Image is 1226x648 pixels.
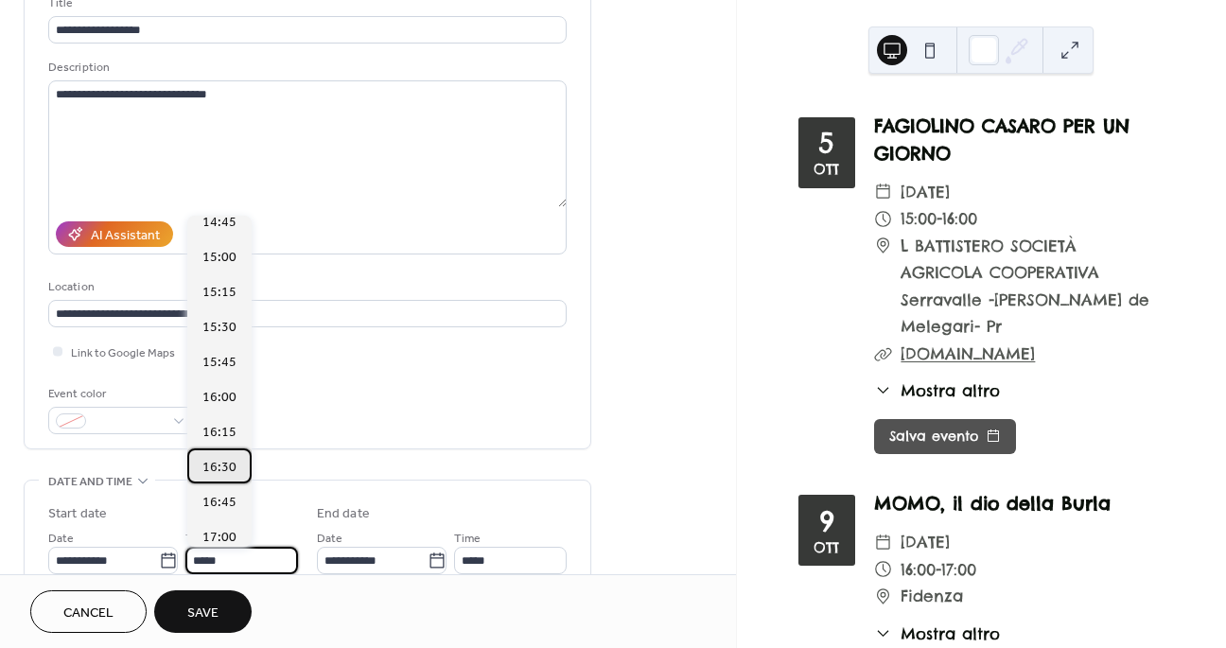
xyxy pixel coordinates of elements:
[48,504,107,524] div: Start date
[901,179,950,206] span: [DATE]
[874,378,1001,402] button: ​Mostra altro
[48,384,190,404] div: Event color
[185,529,212,549] span: Time
[202,213,236,233] span: 14:45
[942,205,977,233] span: 16:00
[202,528,236,548] span: 17:00
[454,529,481,549] span: Time
[814,162,839,176] div: ott
[901,233,1165,341] span: L BATTISTERO SOCIETÀ AGRICOLA COOPERATIVA Serravalle -[PERSON_NAME] de Melegari- Pr
[818,129,834,157] div: 5
[874,233,892,260] div: ​
[187,604,219,623] span: Save
[48,472,132,492] span: Date and time
[874,622,1001,645] button: ​Mostra altro
[56,221,173,247] button: AI Assistant
[30,590,147,633] button: Cancel
[901,556,936,584] span: 16:00
[202,353,236,373] span: 15:45
[874,114,1130,165] a: FAGIOLINO CASARO PER UN GIORNO
[937,205,942,233] span: -
[941,556,976,584] span: 17:00
[48,277,563,297] div: Location
[936,556,941,584] span: -
[901,343,1035,363] a: [DOMAIN_NAME]
[71,343,175,363] span: Link to Google Maps
[874,205,892,233] div: ​
[202,248,236,268] span: 15:00
[874,490,1165,517] div: MOMO, il dio della Burla
[154,590,252,633] button: Save
[874,179,892,206] div: ​
[901,205,937,233] span: 15:00
[874,419,1016,455] button: Salva evento
[874,378,892,402] div: ​
[202,283,236,303] span: 15:15
[901,622,1000,645] span: Mostra altro
[874,341,892,368] div: ​
[317,529,342,549] span: Date
[202,458,236,478] span: 16:30
[874,529,892,556] div: ​
[63,604,114,623] span: Cancel
[202,388,236,408] span: 16:00
[901,529,950,556] span: [DATE]
[48,58,563,78] div: Description
[819,507,834,535] div: 9
[874,622,892,645] div: ​
[48,529,74,549] span: Date
[202,318,236,338] span: 15:30
[202,493,236,513] span: 16:45
[874,583,892,610] div: ​
[814,540,839,554] div: ott
[202,423,236,443] span: 16:15
[901,378,1000,402] span: Mostra altro
[317,504,370,524] div: End date
[901,583,963,610] span: Fidenza
[874,556,892,584] div: ​
[91,226,160,246] div: AI Assistant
